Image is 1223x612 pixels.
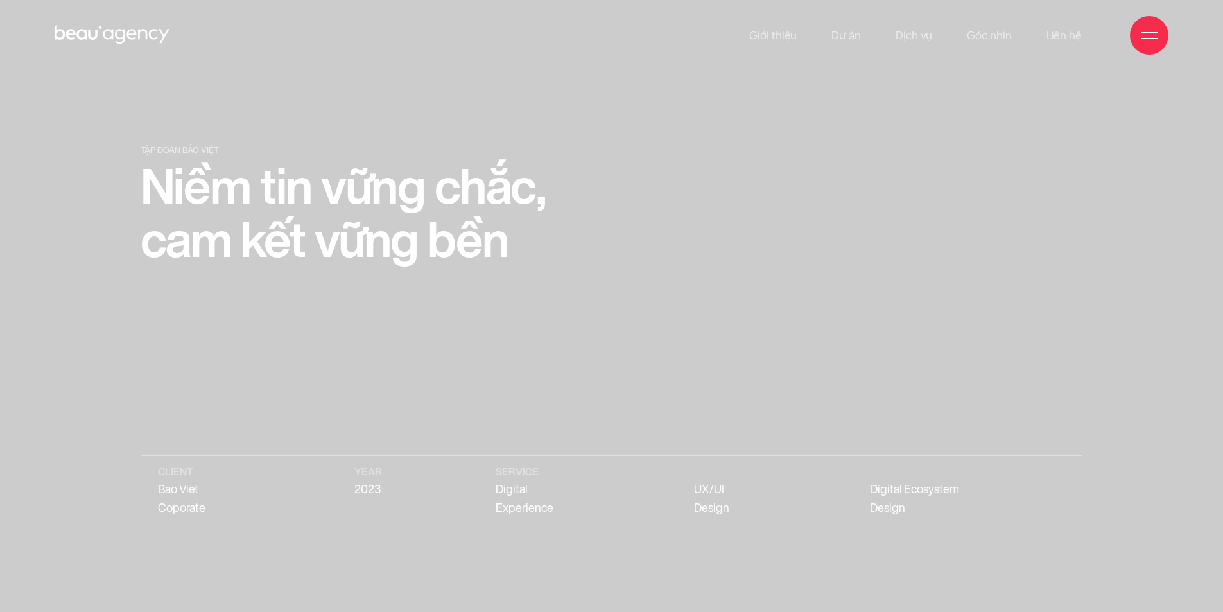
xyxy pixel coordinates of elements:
[496,480,580,518] p: Digital Experience
[141,161,605,267] h1: Niềm tin vững chắc, cam kết vững bền
[354,467,382,477] span: Year
[870,480,987,518] p: Digital Ecosystem Design
[158,467,241,477] span: Client
[141,145,605,156] p: Tập đoàn bảo việt
[496,467,580,477] span: Service
[158,480,241,518] p: Bao Viet Coporate
[694,480,756,518] p: UX/UI Design
[354,480,382,499] p: 2023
